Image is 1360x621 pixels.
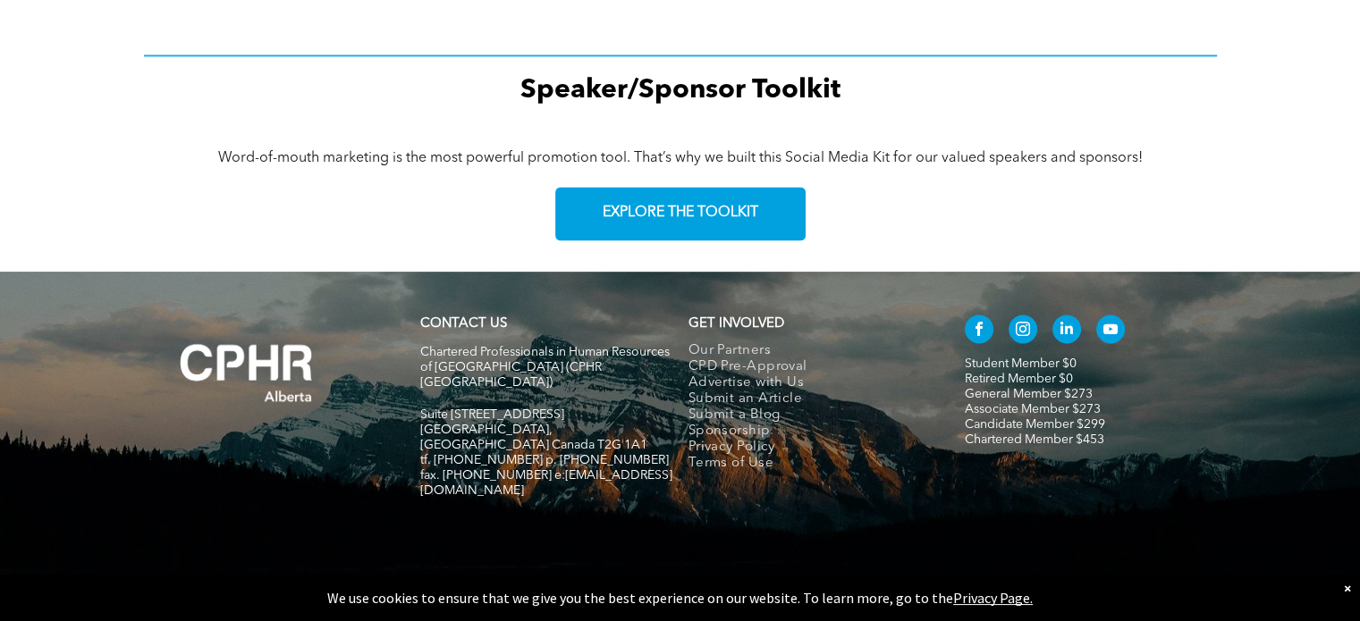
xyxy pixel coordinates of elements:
[688,424,927,440] a: Sponsorship
[144,307,350,438] img: A white background with a few lines on it
[965,357,1077,370] a: Student Member $0
[603,205,758,222] span: EXPLORE THE TOOLKIT
[688,456,927,472] a: Terms of Use
[420,408,564,421] span: Suite [STREET_ADDRESS]
[1052,315,1081,348] a: linkedin
[688,343,927,359] a: Our Partners
[218,151,1143,165] span: Word-of-mouth marketing is the most powerful promotion tool. That’s why we built this Social Medi...
[420,454,669,466] span: tf. [PHONE_NUMBER] p. [PHONE_NUMBER]
[420,317,507,331] a: CONTACT US
[555,187,806,240] a: EXPLORE THE TOOLKIT
[688,391,927,407] a: Submit an Article
[1344,579,1351,597] div: Dismiss notification
[520,77,840,104] span: Speaker/Sponsor Toolkit
[953,589,1033,607] a: Privacy Page.
[965,388,1093,400] a: General Member $273
[688,375,927,391] a: Advertise with Us
[965,373,1073,385] a: Retired Member $0
[965,418,1105,431] a: Candidate Member $299
[965,315,993,348] a: facebook
[420,469,672,497] span: fax. [PHONE_NUMBER] e:[EMAIL_ADDRESS][DOMAIN_NAME]
[688,359,927,375] a: CPD Pre-Approval
[1096,315,1125,348] a: youtube
[1009,315,1037,348] a: instagram
[688,440,927,456] a: Privacy Policy
[965,433,1104,446] a: Chartered Member $453
[420,424,647,451] span: [GEOGRAPHIC_DATA], [GEOGRAPHIC_DATA] Canada T2G 1A1
[420,346,670,389] span: Chartered Professionals in Human Resources of [GEOGRAPHIC_DATA] (CPHR [GEOGRAPHIC_DATA])
[688,317,784,331] span: GET INVOLVED
[965,403,1101,415] a: Associate Member $273
[688,407,927,424] a: Submit a Blog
